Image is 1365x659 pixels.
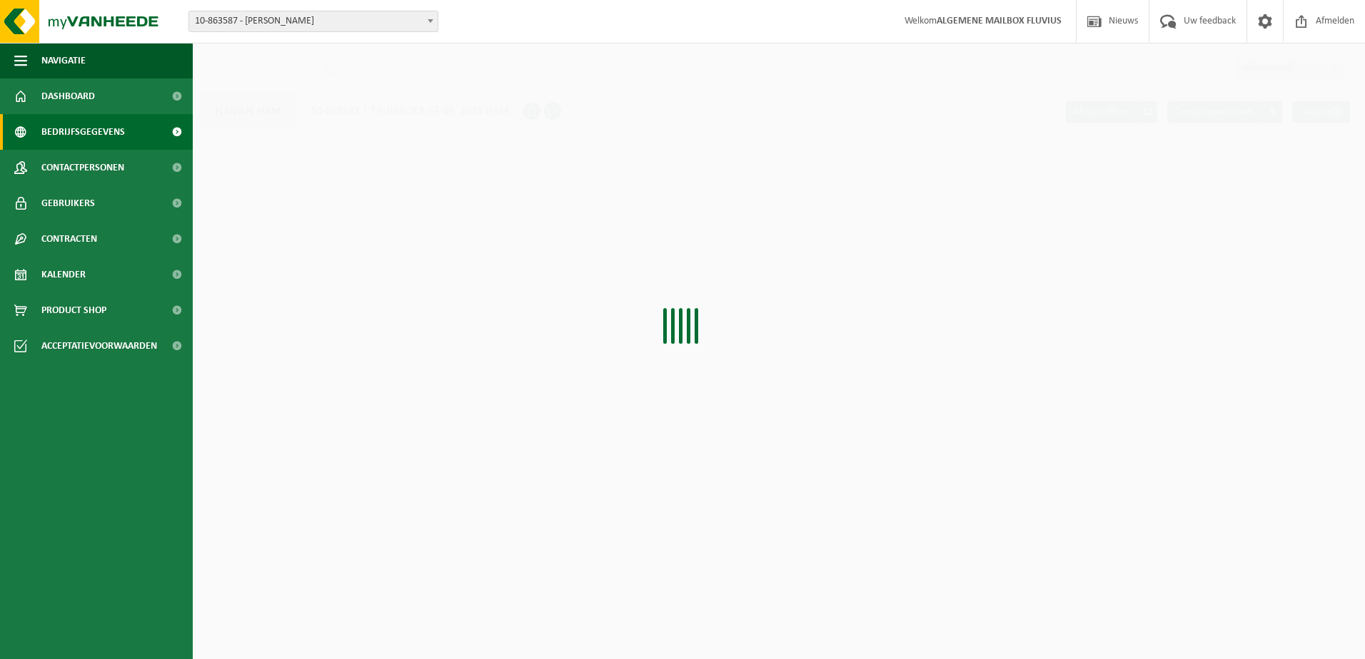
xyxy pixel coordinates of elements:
span: Gebruikers [41,185,95,221]
span: 10-863587 - FLUVIUS HAM - HAM [189,11,438,31]
a: Afvalstoffen 12 [1066,101,1157,123]
span: Afvalstoffen [1073,106,1128,118]
span: Details [1299,106,1331,118]
span: 10-863587 - FLUVIUS HAM - HAM [188,11,438,32]
li: Producent naam [214,58,315,79]
div: 10-863587 | TRUIBROEK 67-69, 3945 HAM [200,93,523,129]
span: Acceptatievoorwaarden [41,328,157,364]
span: Bedrijfsgegevens [41,114,125,150]
span: 5 [1261,101,1282,123]
strong: ALGEMENE MAILBOX FLUVIUS [937,16,1062,26]
a: Details [1292,101,1350,123]
span: Contactpersonen [1174,106,1253,118]
span: Alleen actief [1236,58,1344,79]
li: Vlarema [325,58,389,79]
span: Navigatie [41,43,86,78]
span: FLUVIUS HAM [201,94,296,128]
span: Contracten [41,221,97,257]
span: Alleen actief [1237,58,1343,78]
a: Contactpersonen 5 [1167,101,1282,123]
span: Product Shop [41,292,106,328]
span: Dashboard [41,78,95,114]
span: Contactpersonen [41,150,124,185]
span: 12 [1136,101,1157,123]
span: Kalender [41,257,86,292]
